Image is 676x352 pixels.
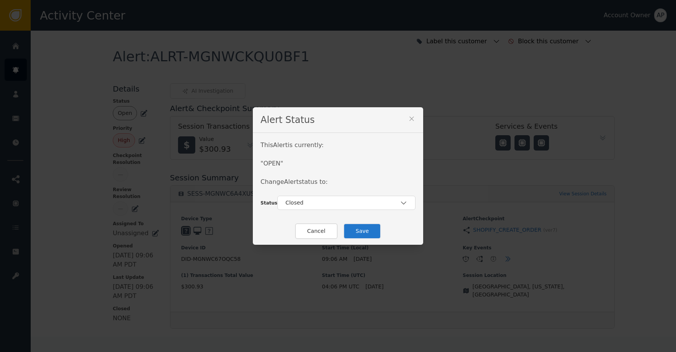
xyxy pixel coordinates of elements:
[261,178,328,185] span: Change Alert status to:
[285,199,400,207] div: Closed
[277,196,415,210] button: Closed
[261,200,277,206] span: Status
[253,107,423,133] div: Alert Status
[295,223,338,239] button: Cancel
[343,223,381,239] button: Save
[261,160,283,167] span: " OPEN "
[261,141,324,149] span: This Alert is currently:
